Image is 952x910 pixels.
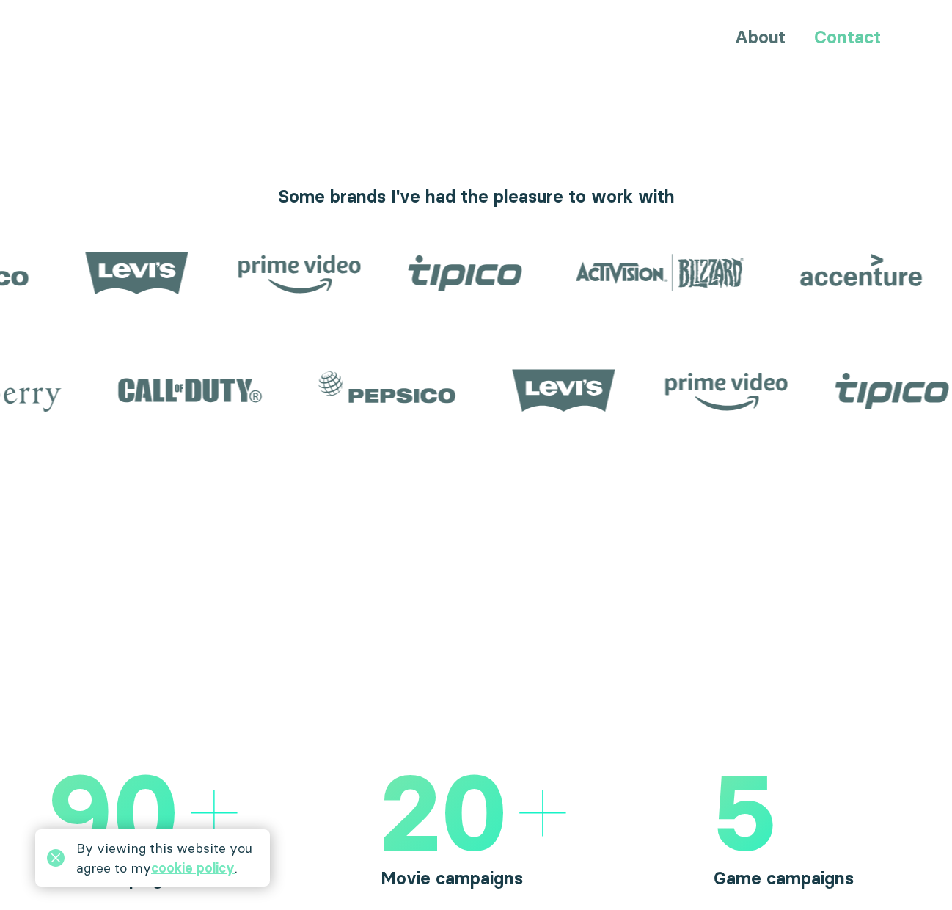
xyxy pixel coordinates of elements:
[151,859,235,876] a: cookie policy
[714,760,777,866] h5: 5
[381,760,508,866] h5: 20
[48,760,179,866] h5: 90
[76,838,258,878] div: By viewing this website you agree to my .
[814,26,881,48] a: Contact
[714,866,904,891] h3: Game campaigns
[381,866,571,891] h3: Movie campaigns
[48,184,904,209] h3: Some brands I've had the pleasure to work with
